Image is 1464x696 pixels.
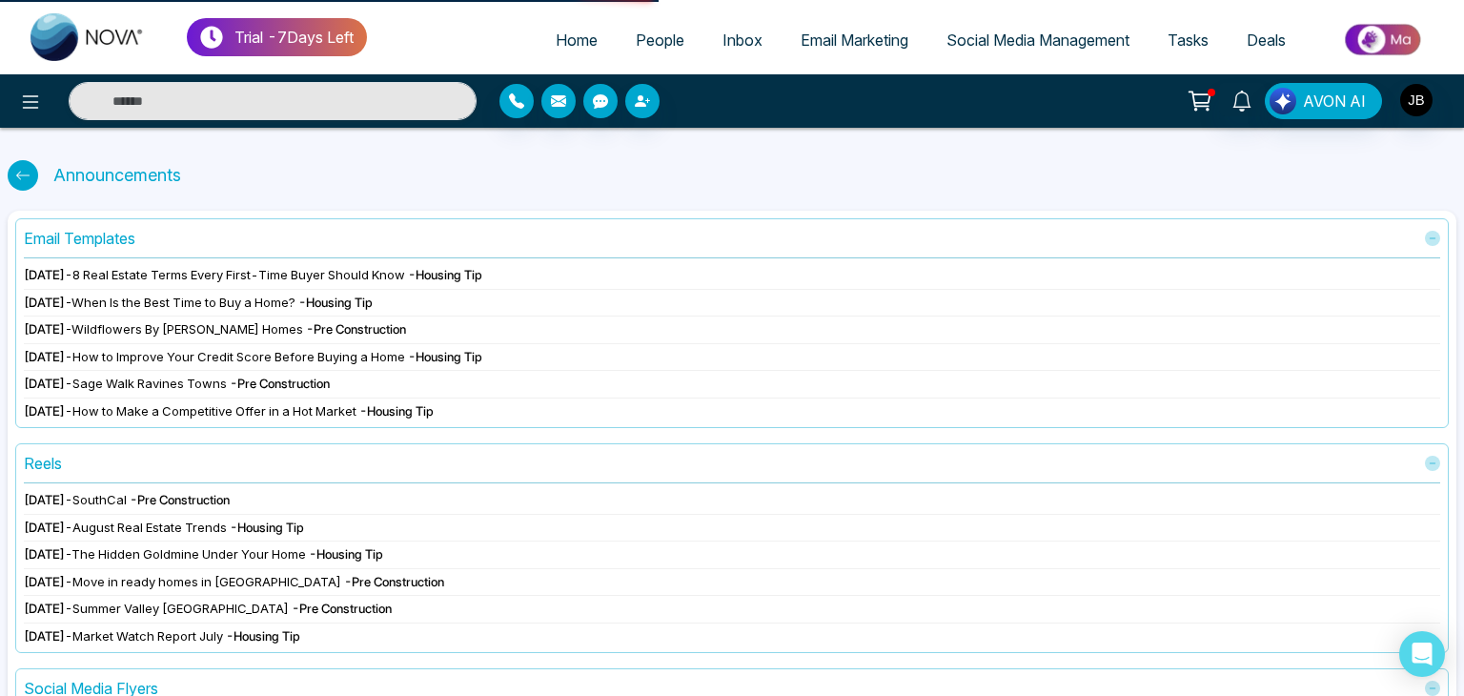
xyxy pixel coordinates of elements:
span: Market Watch Report July [72,628,223,644]
span: [DATE] [24,295,65,310]
span: How to Make a Competitive Offer in a Hot Market [72,403,356,419]
span: [DATE] [24,492,65,507]
div: Open Intercom Messenger [1399,631,1445,677]
div: - [24,519,1440,538]
a: Social Media Management [927,22,1149,58]
span: Inbox [722,31,762,50]
a: Deals [1228,22,1305,58]
span: Summer Valley [GEOGRAPHIC_DATA] [72,601,289,616]
span: - Pre Construction [306,321,406,337]
span: [DATE] [24,601,65,616]
div: - [24,573,1440,592]
span: - Pre Construction [130,492,230,507]
span: - Pre Construction [344,574,444,589]
div: Announcements [46,154,189,195]
img: Market-place.gif [1314,18,1453,61]
span: [DATE] [24,321,65,337]
span: Wildflowers By [PERSON_NAME] Homes [71,321,303,337]
span: - Housing Tip [309,546,383,562]
span: - Housing Tip [298,295,373,310]
a: Inbox [703,22,782,58]
span: - Housing Tip [226,628,300,644]
span: Sage Walk Ravines Towns [72,376,227,391]
span: - Housing Tip [408,267,482,282]
img: User Avatar [1400,84,1433,116]
span: - Housing Tip [230,520,304,535]
div: - [24,491,1440,510]
p: Trial - 7 Days Left [234,26,354,49]
a: Tasks [1149,22,1228,58]
div: - [24,266,1440,285]
span: Deals [1247,31,1286,50]
span: Tasks [1168,31,1209,50]
span: Move in ready homes in [GEOGRAPHIC_DATA] [72,574,341,589]
span: Home [556,31,598,50]
span: [DATE] [24,403,65,419]
span: [DATE] [24,376,65,391]
span: AVON AI [1303,90,1366,113]
button: AVON AI [1265,83,1382,119]
span: [DATE] [24,546,65,562]
span: [DATE] [24,349,65,364]
div: - [24,375,1440,394]
img: Nova CRM Logo [30,13,145,61]
span: Social Media Management [946,31,1129,50]
span: - Pre Construction [230,376,330,391]
div: - [24,402,1440,421]
span: Email Marketing [801,31,908,50]
img: Lead Flow [1270,88,1296,114]
a: Home [537,22,617,58]
span: How to Improve Your Credit Score Before Buying a Home [72,349,405,364]
div: - [24,545,1440,564]
div: - [24,320,1440,339]
span: [DATE] [24,520,65,535]
div: - [24,627,1440,646]
span: 8 Real Estate Terms Every First-Time Buyer Should Know [72,267,405,282]
div: - [24,600,1440,619]
div: Email Templates [24,227,135,250]
span: - Housing Tip [359,403,434,419]
span: August Real Estate Trends [72,520,227,535]
span: [DATE] [24,628,65,644]
div: - [24,294,1440,313]
span: - Pre Construction [292,601,392,616]
span: The Hidden Goldmine Under Your Home [71,546,306,562]
a: Email Marketing [782,22,927,58]
span: SouthCal [72,492,127,507]
div: Reels [24,452,62,475]
span: When Is the Best Time to Buy a Home? [71,295,295,310]
span: - Housing Tip [408,349,482,364]
span: [DATE] [24,574,65,589]
span: [DATE] [24,267,65,282]
a: People [617,22,703,58]
div: - [24,348,1440,367]
span: People [636,31,684,50]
